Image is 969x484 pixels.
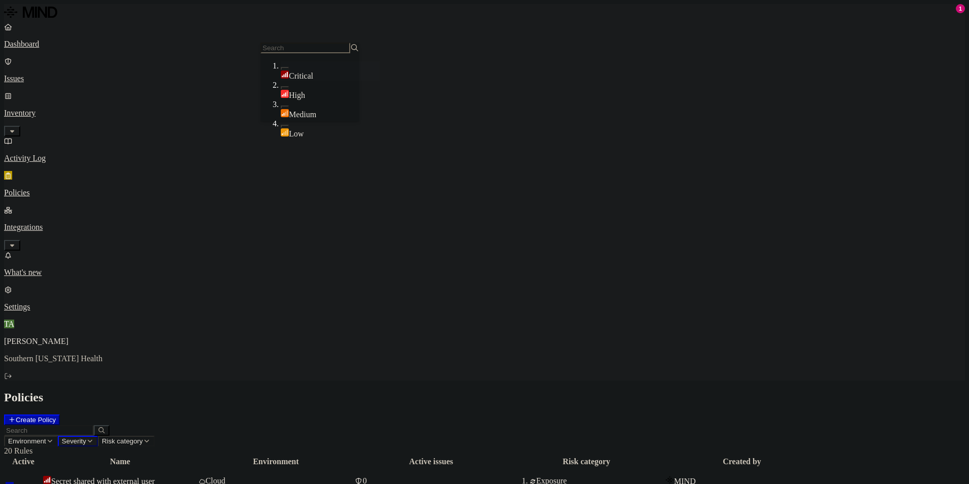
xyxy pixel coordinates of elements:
[289,129,304,138] span: Low
[6,457,41,466] div: Active
[4,320,14,328] span: TA
[4,188,965,197] p: Policies
[4,91,965,135] a: Inventory
[509,457,663,466] div: Risk category
[289,110,316,119] span: Medium
[4,354,965,363] p: Southern [US_STATE] Health
[102,437,143,445] span: Risk category
[4,223,965,232] p: Integrations
[4,154,965,163] p: Activity Log
[4,446,32,455] span: 20 Rules
[281,71,289,79] img: severity-critical.svg
[665,457,818,466] div: Created by
[4,22,965,49] a: Dashboard
[4,425,94,436] input: Search
[289,91,305,99] span: High
[4,40,965,49] p: Dashboard
[4,4,57,20] img: MIND
[281,128,289,136] img: severity-low.svg
[281,90,289,98] img: severity-high.svg
[4,285,965,312] a: Settings
[43,476,51,484] img: severity-critical.svg
[4,57,965,83] a: Issues
[260,43,350,53] input: Search
[199,457,353,466] div: Environment
[355,457,508,466] div: Active issues
[62,437,86,445] span: Severity
[4,391,965,404] h2: Policies
[4,205,965,249] a: Integrations
[956,4,965,13] div: 1
[4,4,965,22] a: MIND
[281,109,289,117] img: severity-medium.svg
[4,268,965,277] p: What's new
[4,136,965,163] a: Activity Log
[4,414,60,425] button: Create Policy
[665,476,674,484] img: mind-logo-icon.svg
[43,457,197,466] div: Name
[8,437,46,445] span: Environment
[4,74,965,83] p: Issues
[4,251,965,277] a: What's new
[4,302,965,312] p: Settings
[4,171,965,197] a: Policies
[4,109,965,118] p: Inventory
[289,72,313,80] span: Critical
